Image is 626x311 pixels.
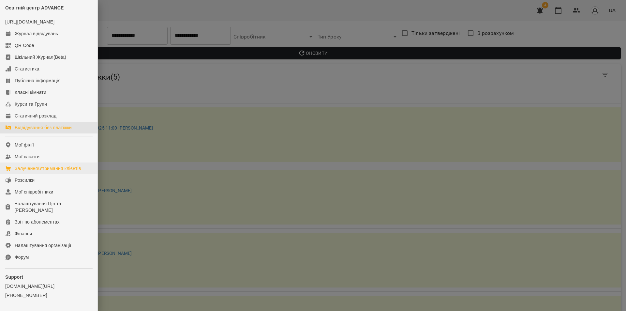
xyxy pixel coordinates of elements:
div: Класні кімнати [15,89,46,96]
a: [PHONE_NUMBER] [5,292,92,299]
a: [DOMAIN_NAME][URL] [5,283,92,289]
div: Статистика [15,66,39,72]
div: Звіт по абонементах [15,219,60,225]
div: Курси та Групи [15,101,47,107]
div: Форум [15,254,29,260]
div: Розсилки [15,177,35,183]
div: Відвідування без платіжки [15,124,72,131]
div: Фінанси [15,230,32,237]
div: Мої філії [15,142,34,148]
div: Налаштування організації [15,242,71,249]
div: QR Code [15,42,34,49]
div: Залучення/Утримання клієнтів [15,165,81,172]
div: Журнал відвідувань [15,30,58,37]
div: Мої клієнти [15,153,39,160]
div: Мої співробітники [15,189,53,195]
span: Освітній центр ADVANCE [5,5,64,10]
div: Статичний розклад [15,113,56,119]
p: Support [5,274,92,280]
a: [URL][DOMAIN_NAME] [5,19,54,24]
div: Налаштування Цін та [PERSON_NAME] [14,200,92,213]
div: Публічна інформація [15,77,60,84]
div: Шкільний Журнал(Beta) [15,54,66,60]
